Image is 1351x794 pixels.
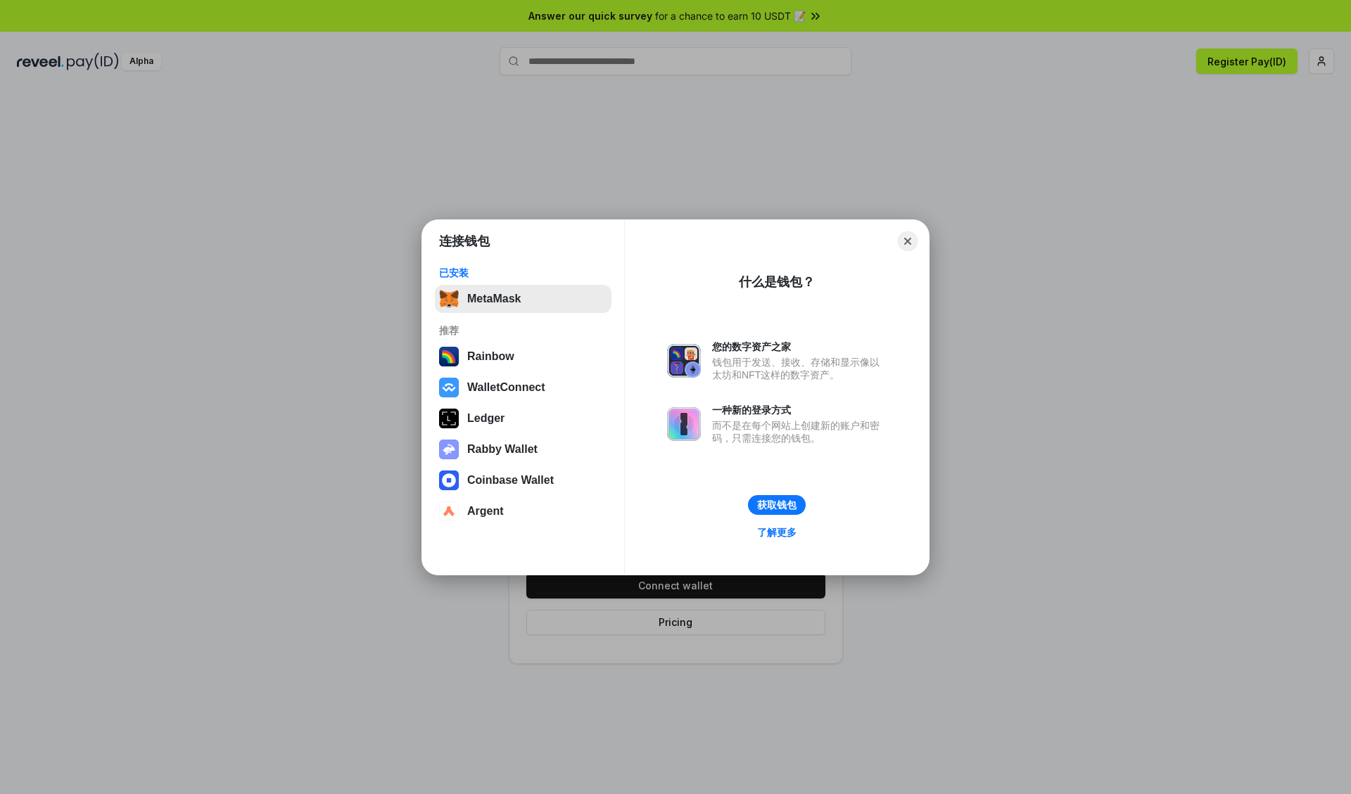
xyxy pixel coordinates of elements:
[467,293,521,305] div: MetaMask
[467,412,505,425] div: Ledger
[467,474,554,487] div: Coinbase Wallet
[749,523,805,542] a: 了解更多
[435,404,611,433] button: Ledger
[435,435,611,463] button: Rabby Wallet
[898,231,918,251] button: Close
[439,347,459,366] img: svg+xml,%3Csvg%20width%3D%22120%22%20height%3D%22120%22%20viewBox%3D%220%200%20120%20120%22%20fil...
[757,526,797,539] div: 了解更多
[435,342,611,371] button: Rainbow
[467,381,545,394] div: WalletConnect
[748,495,806,515] button: 获取钱包
[667,407,701,441] img: svg+xml,%3Csvg%20xmlns%3D%22http%3A%2F%2Fwww.w3.org%2F2000%2Fsvg%22%20fill%3D%22none%22%20viewBox...
[439,470,459,490] img: svg+xml,%3Csvg%20width%3D%2228%22%20height%3D%2228%22%20viewBox%3D%220%200%2028%2028%22%20fill%3D...
[439,501,459,521] img: svg+xml,%3Csvg%20width%3D%2228%22%20height%3D%2228%22%20viewBox%3D%220%200%2028%2028%22%20fill%3D...
[467,505,504,518] div: Argent
[439,233,490,250] h1: 连接钱包
[439,267,607,279] div: 已安装
[739,274,815,290] div: 什么是钱包？
[667,344,701,378] img: svg+xml,%3Csvg%20xmlns%3D%22http%3A%2F%2Fwww.w3.org%2F2000%2Fsvg%22%20fill%3D%22none%22%20viewBox...
[757,499,797,511] div: 获取钱包
[712,340,887,353] div: 您的数字资产之家
[712,404,887,416] div: 一种新的登录方式
[712,419,887,444] div: 而不是在每个网站上创建新的账户和密码，只需连接您的钱包。
[439,289,459,309] img: svg+xml,%3Csvg%20fill%3D%22none%22%20height%3D%2233%22%20viewBox%3D%220%200%2035%2033%22%20width%...
[435,497,611,525] button: Argent
[439,440,459,459] img: svg+xml,%3Csvg%20xmlns%3D%22http%3A%2F%2Fwww.w3.org%2F2000%2Fsvg%22%20fill%3D%22none%22%20viewBox...
[712,356,887,381] div: 钱包用于发送、接收、存储和显示像以太坊和NFT这样的数字资产。
[439,324,607,337] div: 推荐
[439,378,459,397] img: svg+xml,%3Csvg%20width%3D%2228%22%20height%3D%2228%22%20viewBox%3D%220%200%2028%2028%22%20fill%3D...
[467,350,514,363] div: Rainbow
[435,466,611,494] button: Coinbase Wallet
[435,373,611,402] button: WalletConnect
[439,409,459,428] img: svg+xml,%3Csvg%20xmlns%3D%22http%3A%2F%2Fwww.w3.org%2F2000%2Fsvg%22%20width%3D%2228%22%20height%3...
[467,443,538,456] div: Rabby Wallet
[435,285,611,313] button: MetaMask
